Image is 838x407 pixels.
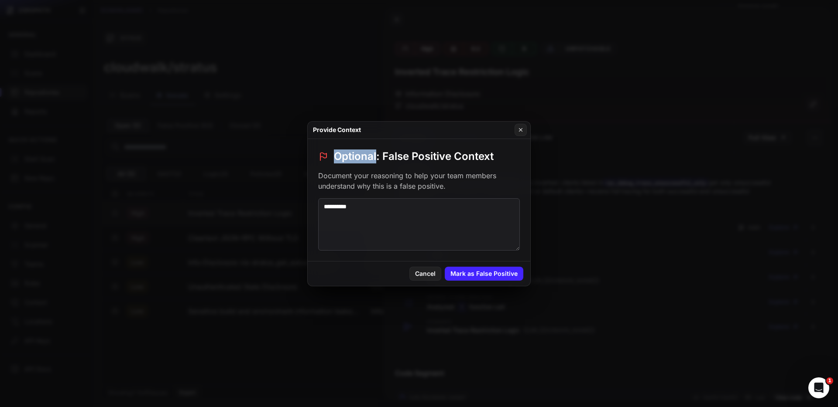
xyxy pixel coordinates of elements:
[318,170,520,191] p: Document your reasoning to help your team members understand why this is a false positive.
[808,377,829,398] iframe: Intercom live chat
[409,267,441,281] button: Cancel
[826,377,833,384] span: 1
[313,125,361,134] h4: Provide Context
[334,149,494,163] h1: Optional: False Positive Context
[445,267,523,281] button: Mark as False Positive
